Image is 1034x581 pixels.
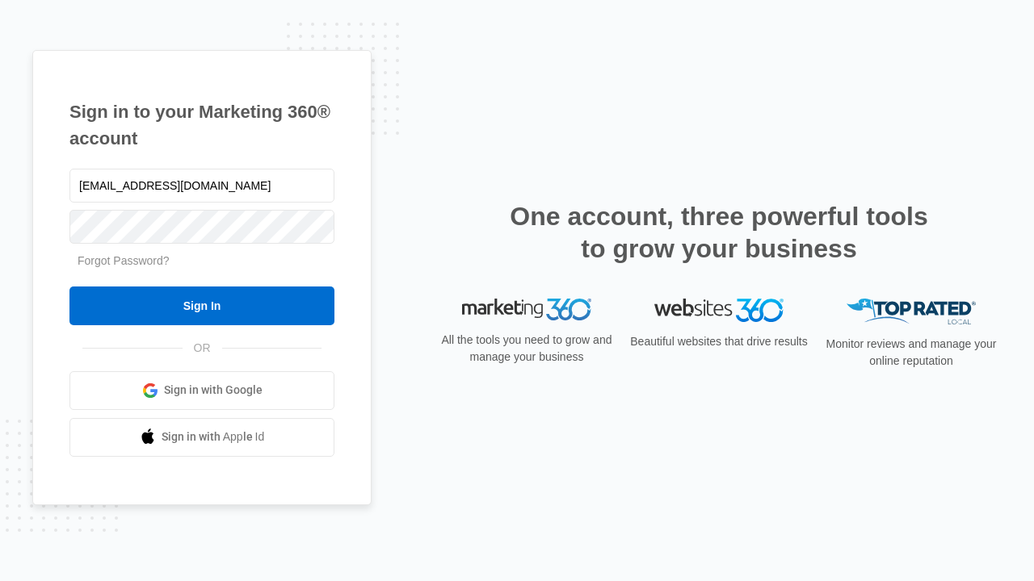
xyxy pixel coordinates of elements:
[462,299,591,321] img: Marketing 360
[69,418,334,457] a: Sign in with Apple Id
[847,299,976,325] img: Top Rated Local
[436,332,617,366] p: All the tools you need to grow and manage your business
[505,200,933,265] h2: One account, three powerful tools to grow your business
[69,98,334,152] h1: Sign in to your Marketing 360® account
[183,340,222,357] span: OR
[164,382,263,399] span: Sign in with Google
[628,333,809,350] p: Beautiful websites that drive results
[654,299,784,322] img: Websites 360
[69,371,334,410] a: Sign in with Google
[69,286,334,325] input: Sign In
[821,336,1002,370] p: Monitor reviews and manage your online reputation
[78,254,170,267] a: Forgot Password?
[162,428,265,445] span: Sign in with Apple Id
[69,169,334,203] input: Email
